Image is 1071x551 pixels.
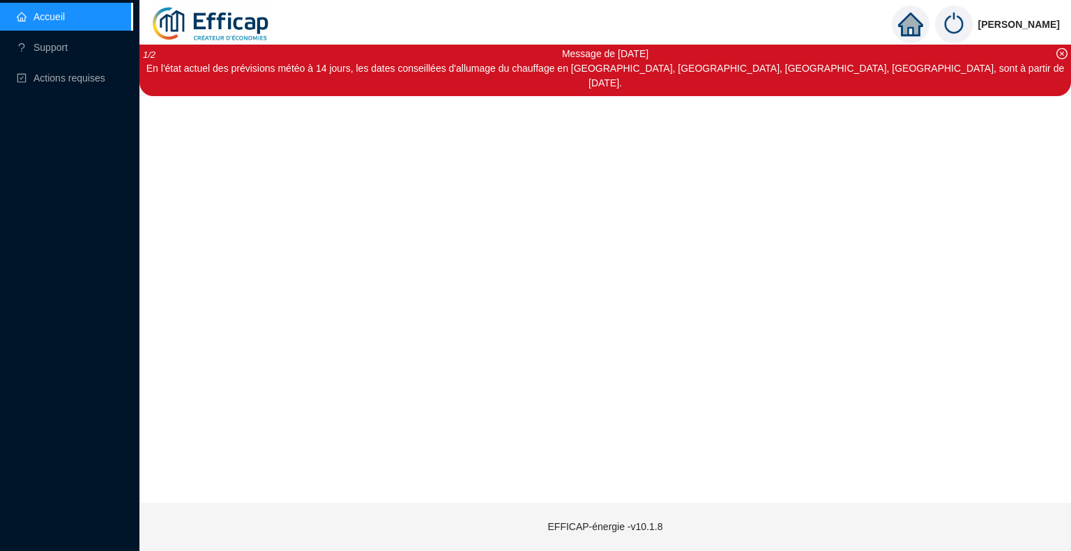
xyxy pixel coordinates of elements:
span: close-circle [1056,48,1068,59]
div: En l'état actuel des prévisions météo à 14 jours, les dates conseillées d'allumage du chauffage e... [142,61,1069,91]
span: check-square [17,73,26,83]
div: Message de [DATE] [142,47,1069,61]
i: 1 / 2 [143,49,155,60]
span: home [898,12,923,37]
img: power [935,6,973,43]
a: homeAccueil [17,11,65,22]
span: EFFICAP-énergie - v10.1.8 [548,521,663,532]
a: questionSupport [17,42,68,53]
span: Actions requises [33,72,105,84]
span: [PERSON_NAME] [978,2,1060,47]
